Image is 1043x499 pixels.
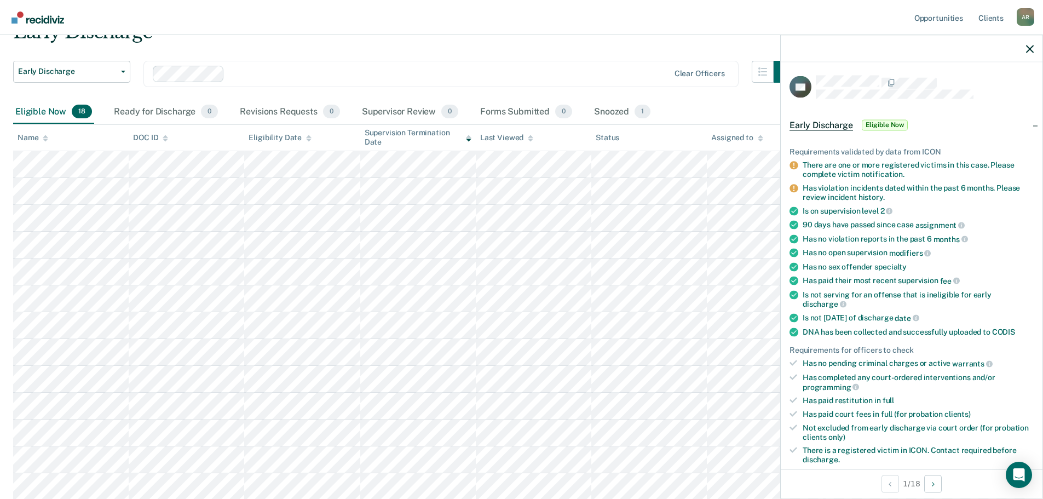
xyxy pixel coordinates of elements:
div: 1 / 18 [781,469,1042,498]
span: CODIS [992,327,1015,336]
div: Has paid their most recent supervision [803,276,1034,285]
span: Eligible Now [862,119,908,130]
div: Is not [DATE] of discharge [803,313,1034,323]
span: Early Discharge [790,119,853,130]
div: Snoozed [592,100,653,124]
div: 90 days have passed since case [803,220,1034,230]
div: Requirements validated by data from ICON [790,147,1034,156]
span: 1 [635,105,650,119]
div: Has paid restitution in [803,396,1034,405]
div: Name [18,133,48,142]
span: fee [940,276,960,285]
div: Eligibility Date [249,133,312,142]
span: warrants [952,359,993,368]
span: date [895,313,919,322]
div: There is a registered victim in ICON. Contact required before [803,446,1034,464]
div: DOC ID [133,133,168,142]
span: months [933,234,968,243]
div: A R [1017,8,1034,26]
button: Previous Opportunity [881,475,899,492]
div: Ready for Discharge [112,100,220,124]
img: Recidiviz [11,12,64,24]
div: Supervision Termination Date [365,128,471,147]
div: Is not serving for an offense that is ineligible for early [803,290,1034,308]
span: 2 [880,207,893,215]
span: discharge [803,300,846,308]
div: Forms Submitted [478,100,574,124]
div: Early Discharge [13,21,796,52]
div: Has violation incidents dated within the past 6 months. Please review incident history. [803,183,1034,202]
div: Revisions Requests [238,100,342,124]
span: 18 [72,105,92,119]
div: Clear officers [675,69,725,78]
button: Profile dropdown button [1017,8,1034,26]
span: 0 [323,105,340,119]
div: Supervisor Review [360,100,461,124]
div: Has completed any court-ordered interventions and/or [803,372,1034,391]
span: 0 [555,105,572,119]
span: programming [803,382,859,391]
span: specialty [874,262,907,271]
span: Early Discharge [18,67,117,76]
span: modifiers [889,249,931,257]
span: 0 [201,105,218,119]
span: discharge. [803,455,840,464]
span: clients) [944,410,971,418]
div: Requirements for officers to check [790,345,1034,354]
div: Has no sex offender [803,262,1034,271]
div: Has paid court fees in full (for probation [803,410,1034,419]
div: DNA has been collected and successfully uploaded to [803,327,1034,336]
div: Not excluded from early discharge via court order (for probation clients [803,423,1034,441]
div: Has no pending criminal charges or active [803,359,1034,369]
div: Has no violation reports in the past 6 [803,234,1034,244]
span: assignment [915,220,965,229]
span: 0 [441,105,458,119]
div: Assigned to [711,133,763,142]
div: Is on supervision level [803,206,1034,216]
div: Early DischargeEligible Now [781,107,1042,142]
div: Has no open supervision [803,248,1034,258]
div: Open Intercom Messenger [1006,462,1032,488]
div: Last Viewed [480,133,533,142]
span: only) [828,432,845,441]
button: Next Opportunity [924,475,942,492]
div: Eligible Now [13,100,94,124]
div: There are one or more registered victims in this case. Please complete victim notification. [803,160,1034,179]
div: Status [596,133,619,142]
span: full [883,396,894,405]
